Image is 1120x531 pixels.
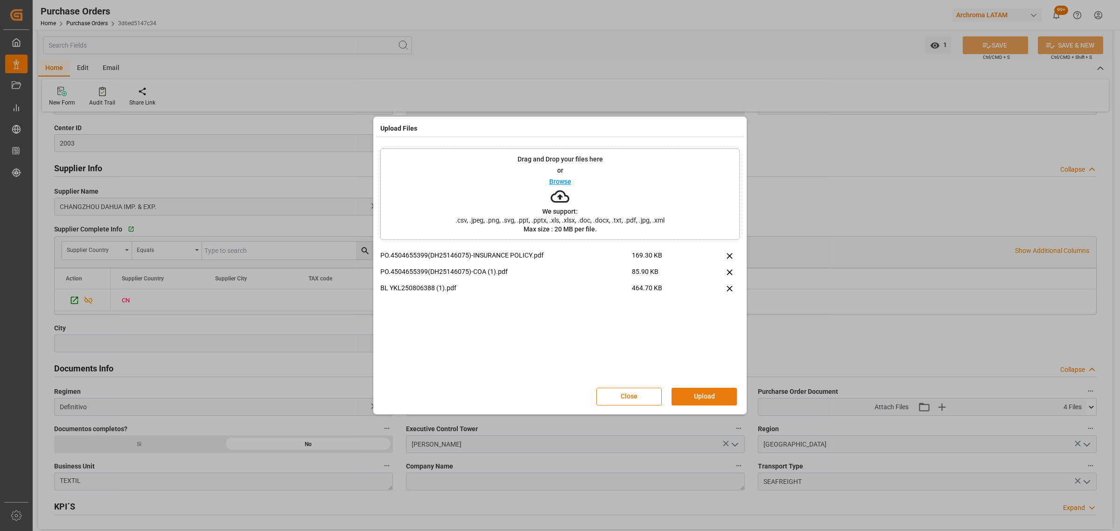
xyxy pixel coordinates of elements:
[524,226,597,232] p: Max size : 20 MB per file.
[632,251,695,267] span: 169.30 KB
[672,388,737,405] button: Upload
[632,267,695,283] span: 85.90 KB
[632,283,695,300] span: 464.70 KB
[380,148,740,240] div: Drag and Drop your files hereorBrowseWe support:.csv, .jpeg, .png, .svg, .ppt, .pptx, .xls, .xlsx...
[380,283,632,293] p: BL YKL250806388 (1).pdf
[380,267,632,277] p: PO.4504655399(DH25146075)-COA (1).pdf
[380,251,632,260] p: PO.4504655399(DH25146075)-INSURANCE POLICY.pdf
[518,156,603,162] p: Drag and Drop your files here
[449,217,671,224] span: .csv, .jpeg, .png, .svg, .ppt, .pptx, .xls, .xlsx, .doc, .docx, .txt, .pdf, .jpg, .xml
[596,388,662,405] button: Close
[557,167,563,174] p: or
[380,124,417,133] h4: Upload Files
[549,178,571,185] p: Browse
[542,208,578,215] p: We support:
